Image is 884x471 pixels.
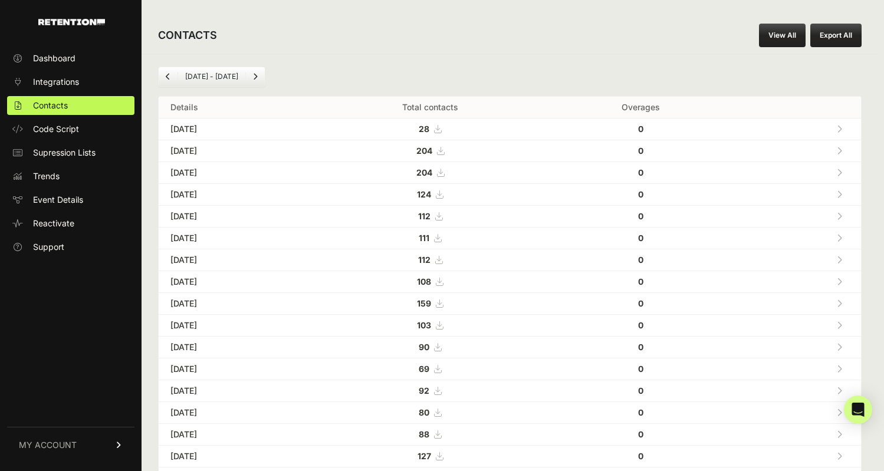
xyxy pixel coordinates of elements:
strong: 103 [417,320,431,330]
strong: 0 [638,386,643,396]
a: Event Details [7,190,134,209]
a: 112 [418,211,442,221]
strong: 204 [416,146,432,156]
td: [DATE] [159,424,311,446]
strong: 88 [419,429,429,439]
a: MY ACCOUNT [7,427,134,463]
strong: 112 [418,255,431,265]
span: Supression Lists [33,147,96,159]
a: Next [246,67,265,86]
a: 80 [419,407,441,417]
td: [DATE] [159,184,311,206]
a: 90 [419,342,441,352]
a: Code Script [7,120,134,139]
strong: 159 [417,298,431,308]
strong: 92 [419,386,429,396]
strong: 0 [638,233,643,243]
strong: 0 [638,167,643,177]
a: 69 [419,364,441,374]
td: [DATE] [159,271,311,293]
strong: 0 [638,342,643,352]
span: Dashboard [33,52,75,64]
a: 124 [417,189,443,199]
a: Integrations [7,73,134,91]
strong: 0 [638,407,643,417]
a: 112 [418,255,442,265]
td: [DATE] [159,380,311,402]
td: [DATE] [159,140,311,162]
strong: 0 [638,364,643,374]
span: Contacts [33,100,68,111]
span: Trends [33,170,60,182]
strong: 204 [416,167,432,177]
strong: 0 [638,211,643,221]
td: [DATE] [159,446,311,467]
a: 127 [418,451,443,461]
a: 111 [419,233,441,243]
a: 88 [419,429,441,439]
a: 204 [416,167,444,177]
strong: 0 [638,189,643,199]
a: 28 [419,124,441,134]
strong: 127 [418,451,431,461]
td: [DATE] [159,293,311,315]
a: Reactivate [7,214,134,233]
strong: 0 [638,298,643,308]
a: View All [759,24,806,47]
h2: CONTACTS [158,27,217,44]
strong: 69 [419,364,429,374]
strong: 0 [638,255,643,265]
strong: 90 [419,342,429,352]
a: 204 [416,146,444,156]
td: [DATE] [159,337,311,358]
th: Overages [548,97,733,118]
strong: 0 [638,146,643,156]
img: Retention.com [38,19,105,25]
td: [DATE] [159,118,311,140]
a: Previous [159,67,178,86]
a: 159 [417,298,443,308]
div: Open Intercom Messenger [844,396,872,424]
span: Event Details [33,194,83,206]
span: MY ACCOUNT [19,439,77,451]
a: Contacts [7,96,134,115]
strong: 0 [638,451,643,461]
td: [DATE] [159,358,311,380]
strong: 0 [638,124,643,134]
strong: 112 [418,211,431,221]
td: [DATE] [159,162,311,184]
button: Export All [810,24,862,47]
strong: 111 [419,233,429,243]
strong: 108 [417,276,431,286]
td: [DATE] [159,249,311,271]
strong: 0 [638,429,643,439]
td: [DATE] [159,228,311,249]
td: [DATE] [159,315,311,337]
a: Support [7,238,134,256]
strong: 0 [638,276,643,286]
li: [DATE] - [DATE] [178,72,245,81]
a: 103 [417,320,443,330]
strong: 80 [419,407,429,417]
a: Trends [7,167,134,186]
td: [DATE] [159,206,311,228]
a: 92 [419,386,441,396]
th: Total contacts [311,97,548,118]
strong: 28 [419,124,429,134]
a: Supression Lists [7,143,134,162]
th: Details [159,97,311,118]
strong: 0 [638,320,643,330]
a: 108 [417,276,443,286]
span: Support [33,241,64,253]
span: Integrations [33,76,79,88]
a: Dashboard [7,49,134,68]
span: Reactivate [33,218,74,229]
td: [DATE] [159,402,311,424]
strong: 124 [417,189,431,199]
span: Code Script [33,123,79,135]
